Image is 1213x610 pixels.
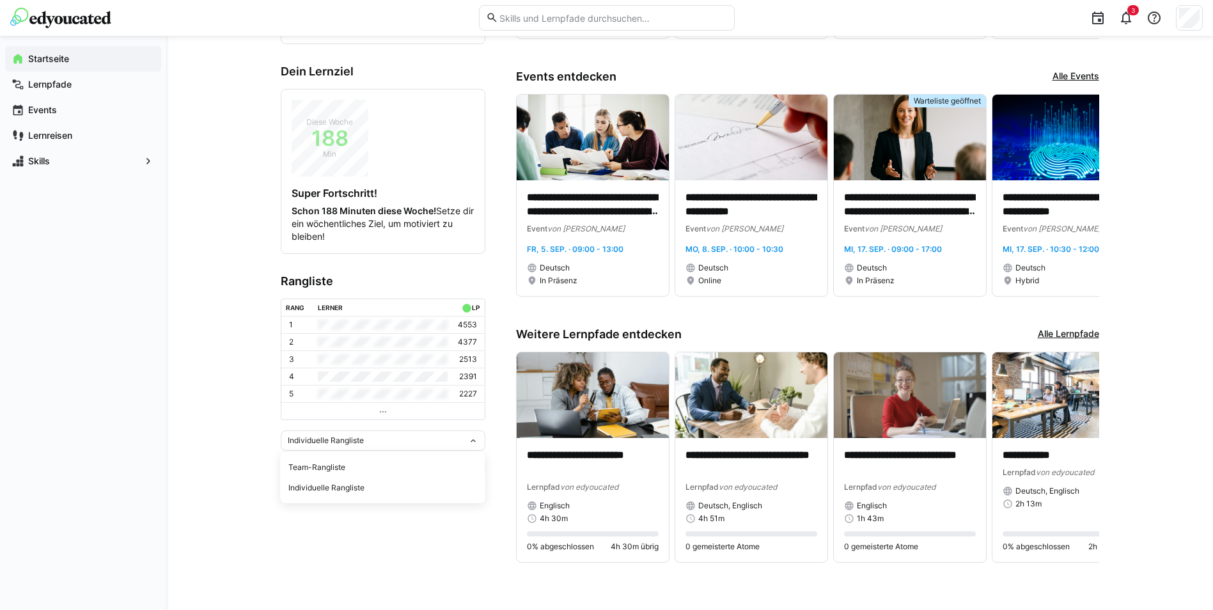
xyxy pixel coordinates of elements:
[844,224,865,233] span: Event
[1003,224,1023,233] span: Event
[517,352,669,438] img: image
[611,542,659,552] span: 4h 30m übrig
[289,354,294,364] p: 3
[1003,467,1036,477] span: Lernpfad
[857,513,884,524] span: 1h 43m
[540,513,568,524] span: 4h 30m
[1015,263,1045,273] span: Deutsch
[540,263,570,273] span: Deutsch
[458,320,477,330] p: 4553
[281,274,485,288] h3: Rangliste
[527,224,547,233] span: Event
[540,276,577,286] span: In Präsenz
[698,501,762,511] span: Deutsch, Englisch
[685,542,760,552] span: 0 gemeisterte Atome
[289,389,293,399] p: 5
[698,513,724,524] span: 4h 51m
[834,95,986,180] img: image
[292,187,474,199] h4: Super Fortschritt!
[719,482,777,492] span: von edyoucated
[527,244,623,254] span: Fr, 5. Sep. · 09:00 - 13:00
[289,337,293,347] p: 2
[318,304,343,311] div: Lerner
[1015,486,1079,496] span: Deutsch, Englisch
[1131,6,1135,14] span: 3
[877,482,935,492] span: von edyoucated
[560,482,618,492] span: von edyoucated
[685,224,706,233] span: Event
[498,12,727,24] input: Skills und Lernpfade durchsuchen…
[1023,224,1100,233] span: von [PERSON_NAME]
[292,205,436,216] strong: Schon 188 Minuten diese Woche!
[1015,276,1039,286] span: Hybrid
[1003,244,1099,254] span: Mi, 17. Sep. · 10:30 - 12:00
[286,304,304,311] div: Rang
[706,224,783,233] span: von [PERSON_NAME]
[288,483,478,493] div: Individuelle Rangliste
[844,542,918,552] span: 0 gemeisterte Atome
[516,327,682,341] h3: Weitere Lernpfade entdecken
[459,354,477,364] p: 2513
[992,352,1145,438] img: image
[288,462,478,473] div: Team-Rangliste
[698,276,721,286] span: Online
[857,276,895,286] span: In Präsenz
[540,501,570,511] span: Englisch
[1038,327,1099,341] a: Alle Lernpfade
[288,435,364,446] span: Individuelle Rangliste
[459,371,477,382] p: 2391
[516,70,616,84] h3: Events entdecken
[685,482,719,492] span: Lernpfad
[1015,499,1042,509] span: 2h 13m
[698,263,728,273] span: Deutsch
[292,205,474,243] p: Setze dir ein wöchentliches Ziel, um motiviert zu bleiben!
[289,320,293,330] p: 1
[834,352,986,438] img: image
[527,542,594,552] span: 0% abgeschlossen
[844,244,942,254] span: Mi, 17. Sep. · 09:00 - 17:00
[459,389,477,399] p: 2227
[458,337,477,347] p: 4377
[1088,542,1134,552] span: 2h 13m übrig
[844,482,877,492] span: Lernpfad
[547,224,625,233] span: von [PERSON_NAME]
[992,95,1145,180] img: image
[675,95,827,180] img: image
[517,95,669,180] img: image
[281,65,485,79] h3: Dein Lernziel
[857,501,887,511] span: Englisch
[527,482,560,492] span: Lernpfad
[685,244,783,254] span: Mo, 8. Sep. · 10:00 - 10:30
[857,263,887,273] span: Deutsch
[472,304,480,311] div: LP
[289,371,294,382] p: 4
[865,224,942,233] span: von [PERSON_NAME]
[1036,467,1094,477] span: von edyoucated
[675,352,827,438] img: image
[914,96,981,106] span: Warteliste geöffnet
[1003,542,1070,552] span: 0% abgeschlossen
[1053,70,1099,84] a: Alle Events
